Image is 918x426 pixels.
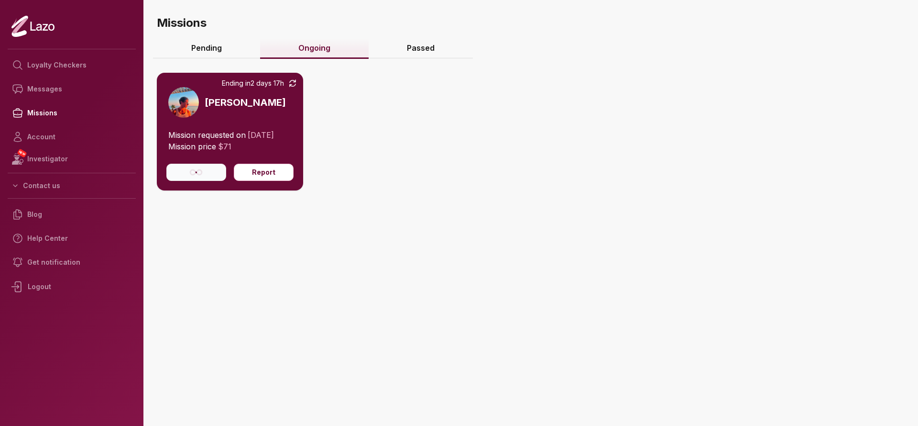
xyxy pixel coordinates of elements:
a: Passed [369,38,473,59]
a: Pending [153,38,260,59]
span: Mission requested on [168,130,246,140]
span: NEW [17,148,27,158]
a: Account [8,125,136,149]
button: Report [234,164,294,181]
div: Logout [8,274,136,299]
a: Ongoing [260,38,369,59]
a: Blog [8,202,136,226]
h3: [PERSON_NAME] [205,96,286,109]
a: Loyalty Checkers [8,53,136,77]
button: Contact us [8,177,136,194]
a: Missions [8,101,136,125]
a: Help Center [8,226,136,250]
span: Ending in 2 days 17h [222,78,284,88]
a: Get notification [8,250,136,274]
a: Messages [8,77,136,101]
img: 9ba0a6e0-1f09-410a-9cee-ff7e8a12c161 [168,87,199,118]
span: Mission price [168,142,216,151]
a: NEWInvestigator [8,149,136,169]
span: [DATE] [248,130,274,140]
span: $ 71 [218,142,231,151]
